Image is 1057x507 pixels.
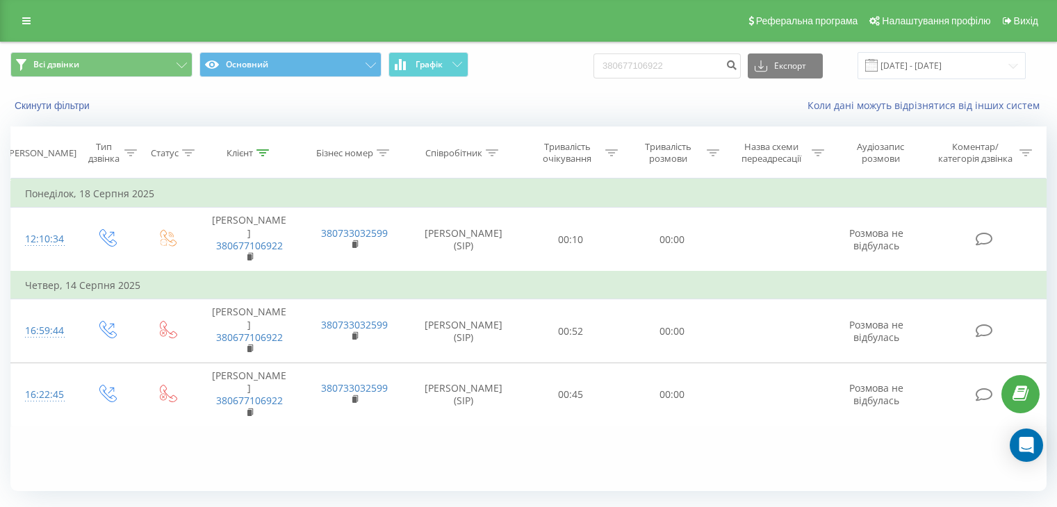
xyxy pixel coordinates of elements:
[197,208,302,272] td: [PERSON_NAME]
[33,59,79,70] span: Всі дзвінки
[849,381,903,407] span: Розмова не відбулась
[216,239,283,252] a: 380677106922
[425,147,482,159] div: Співробітник
[621,299,722,363] td: 00:00
[10,99,97,112] button: Скинути фільтри
[11,180,1047,208] td: Понеділок, 18 Серпня 2025
[849,318,903,344] span: Розмова не відбулась
[197,363,302,427] td: [PERSON_NAME]
[533,141,603,165] div: Тривалість очікування
[6,147,76,159] div: [PERSON_NAME]
[316,147,373,159] div: Бізнес номер
[197,299,302,363] td: [PERSON_NAME]
[521,363,621,427] td: 00:45
[25,381,62,408] div: 16:22:45
[151,147,179,159] div: Статус
[321,318,388,331] a: 380733032599
[808,99,1047,112] a: Коли дані можуть відрізнятися вiд інших систем
[621,208,722,272] td: 00:00
[199,52,382,77] button: Основний
[634,141,703,165] div: Тривалість розмови
[882,15,990,26] span: Налаштування профілю
[521,299,621,363] td: 00:52
[321,381,388,394] a: 380733032599
[216,394,283,407] a: 380677106922
[11,272,1047,299] td: Четвер, 14 Серпня 2025
[407,208,521,272] td: [PERSON_NAME] (SIP)
[748,53,823,78] button: Експорт
[407,299,521,363] td: [PERSON_NAME] (SIP)
[1010,429,1043,462] div: Open Intercom Messenger
[593,53,741,78] input: Пошук за номером
[849,226,903,252] span: Розмова не відбулась
[1014,15,1038,26] span: Вихід
[735,141,808,165] div: Назва схеми переадресації
[521,208,621,272] td: 00:10
[756,15,858,26] span: Реферальна програма
[388,52,468,77] button: Графік
[88,141,120,165] div: Тип дзвінка
[216,331,283,344] a: 380677106922
[227,147,253,159] div: Клієнт
[10,52,192,77] button: Всі дзвінки
[25,317,62,344] div: 16:59:44
[840,141,921,165] div: Аудіозапис розмови
[935,141,1016,165] div: Коментар/категорія дзвінка
[407,363,521,427] td: [PERSON_NAME] (SIP)
[416,60,443,69] span: Графік
[25,226,62,253] div: 12:10:34
[621,363,722,427] td: 00:00
[321,226,388,240] a: 380733032599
